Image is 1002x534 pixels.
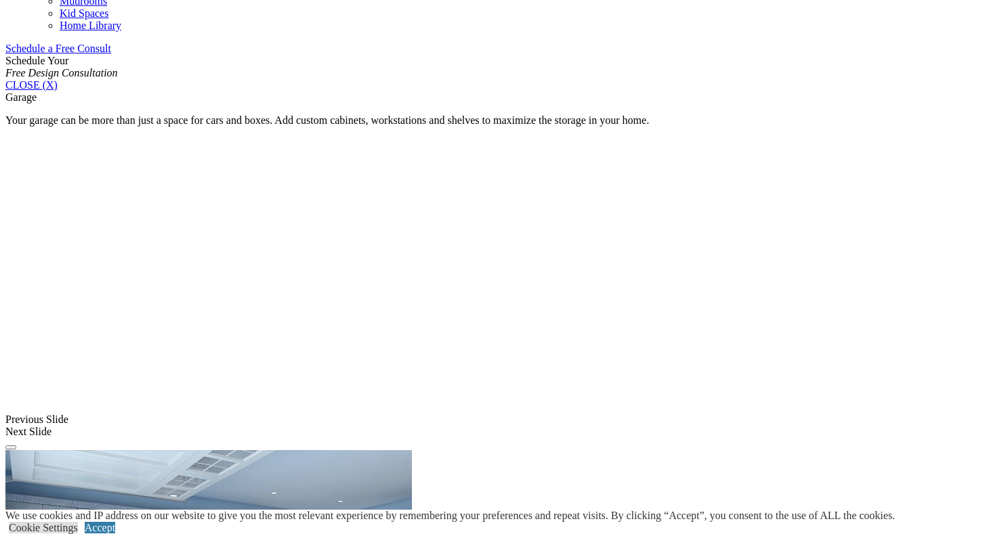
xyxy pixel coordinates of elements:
a: Accept [85,522,115,533]
span: Garage [5,91,37,103]
em: Free Design Consultation [5,67,118,79]
div: We use cookies and IP address on our website to give you the most relevant experience by remember... [5,510,895,522]
button: Click here to pause slide show [5,445,16,449]
a: Cookie Settings [9,522,78,533]
a: Kid Spaces [60,7,108,19]
div: Previous Slide [5,414,997,426]
span: Schedule Your [5,55,118,79]
p: Your garage can be more than just a space for cars and boxes. Add custom cabinets, workstations a... [5,114,997,127]
div: Next Slide [5,426,997,438]
a: Home Library [60,20,121,31]
a: CLOSE (X) [5,79,58,91]
a: Schedule a Free Consult (opens a dropdown menu) [5,43,111,54]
